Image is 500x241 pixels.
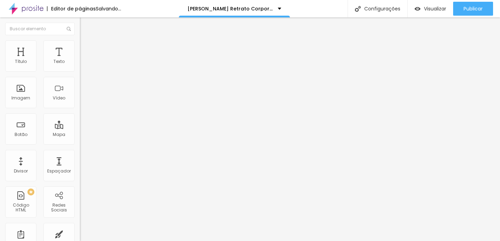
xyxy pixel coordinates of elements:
span: Visualizar [424,6,446,11]
div: Botão [15,132,27,137]
div: Imagem [11,96,30,101]
div: Redes Sociais [45,203,73,213]
div: Divisor [14,169,28,174]
div: Mapa [53,132,65,137]
input: Buscar elemento [5,23,75,35]
span: Publicar [464,6,483,11]
div: Espaçador [47,169,71,174]
div: Título [15,59,27,64]
img: Icone [355,6,361,12]
div: Editor de páginas [47,6,96,11]
div: Código HTML [7,203,34,213]
div: Texto [53,59,65,64]
button: Publicar [453,2,493,16]
img: Icone [67,27,71,31]
div: Salvando... [96,6,121,11]
p: [PERSON_NAME] Retrato Corporativo - Resende - RJ [187,6,273,11]
img: view-1.svg [415,6,420,12]
div: Vídeo [53,96,65,101]
button: Visualizar [408,2,453,16]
